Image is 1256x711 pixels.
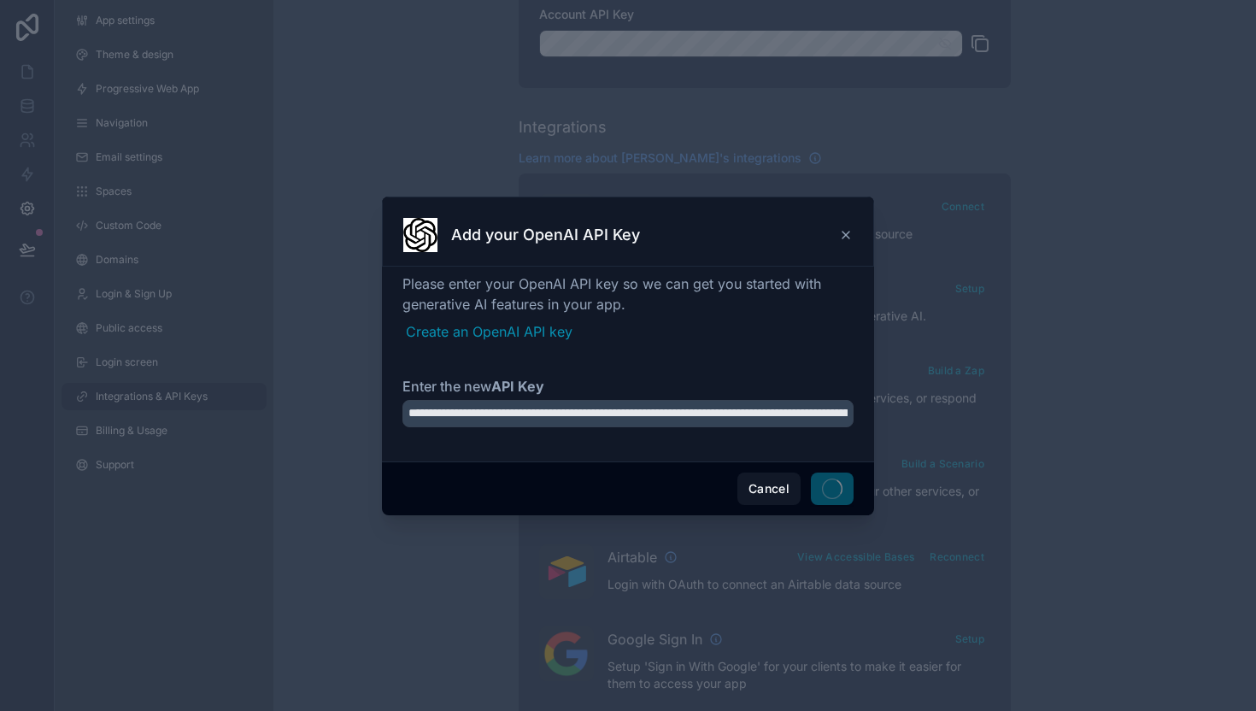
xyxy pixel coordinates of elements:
[491,378,544,395] strong: API Key
[406,321,854,342] a: Create an OpenAI API key
[402,376,854,397] label: Enter the new
[451,225,640,245] h3: Add your OpenAI API Key
[402,273,854,314] span: Please enter your OpenAI API key so we can get you started with generative AI features in your app.
[403,218,437,252] img: OpenAI
[737,473,801,505] button: Cancel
